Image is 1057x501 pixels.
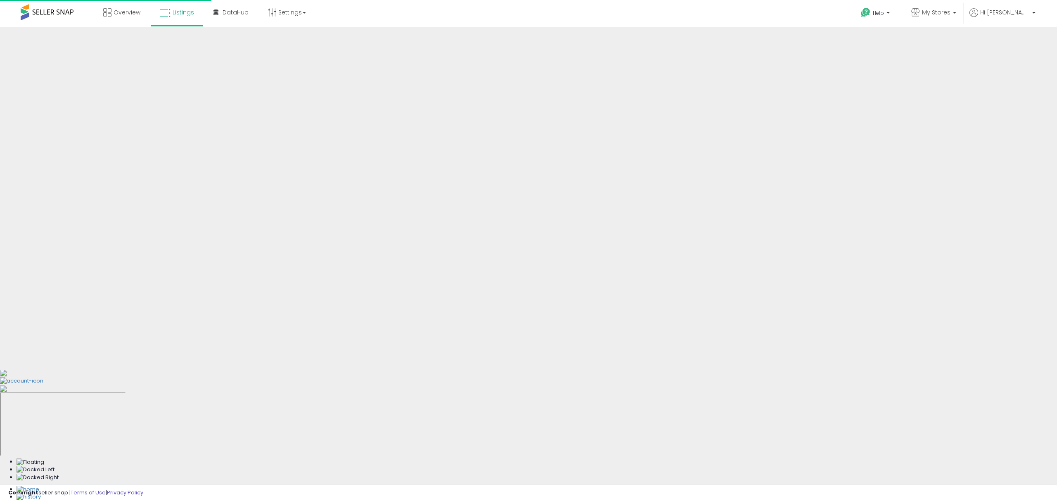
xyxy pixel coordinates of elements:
[860,7,871,18] i: Get Help
[17,458,44,466] img: Floating
[223,8,249,17] span: DataHub
[873,9,884,17] span: Help
[17,474,59,482] img: Docked Right
[173,8,194,17] span: Listings
[980,8,1030,17] span: Hi [PERSON_NAME]
[854,1,898,27] a: Help
[969,8,1036,27] a: Hi [PERSON_NAME]
[17,486,39,494] img: Home
[114,8,140,17] span: Overview
[17,466,55,474] img: Docked Left
[922,8,950,17] span: My Stores
[17,493,41,501] img: History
